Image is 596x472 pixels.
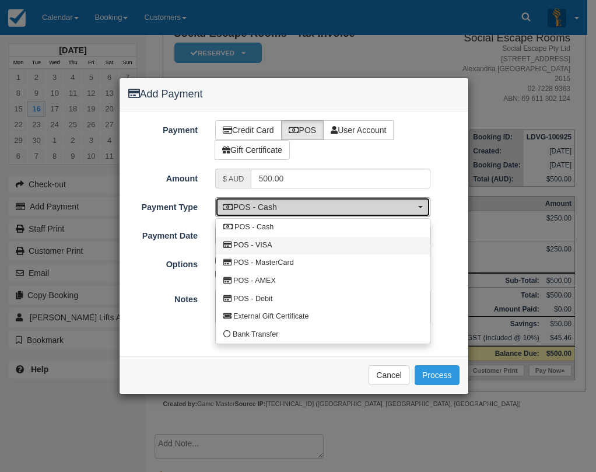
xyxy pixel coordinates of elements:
span: POS - Cash [223,201,415,213]
label: Notes [120,289,207,306]
label: Payment [120,120,207,137]
label: Amount [120,169,207,185]
label: User Account [323,120,394,140]
label: Payment Type [120,197,207,214]
span: POS - MasterCard [233,258,294,268]
span: External Gift Certificate [233,312,308,322]
span: POS - VISA [233,240,272,251]
span: Bank Transfer [233,330,278,340]
input: Valid amount required. [251,169,430,188]
span: POS - AMEX [233,276,276,286]
label: Gift Certificate [215,140,290,160]
button: Cancel [369,365,409,385]
label: Payment Date [120,226,207,242]
label: POS [281,120,324,140]
button: POS - Cash [215,197,430,217]
span: POS - Debit [233,294,272,305]
button: Process [415,365,460,385]
h4: Add Payment [128,87,460,102]
span: POS - Cash [234,222,274,233]
small: $ AUD [223,175,244,183]
label: Options [120,254,207,271]
label: Credit Card [215,120,282,140]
